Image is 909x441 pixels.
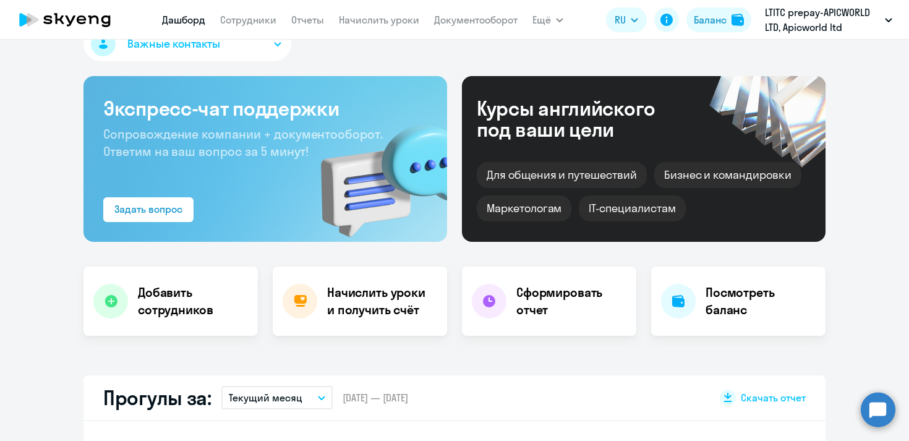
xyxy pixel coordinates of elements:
[686,7,751,32] button: Балансbalance
[741,391,806,405] span: Скачать отчет
[303,103,447,242] img: bg-img
[532,12,551,27] span: Ещё
[339,14,419,26] a: Начислить уроки
[606,7,647,32] button: RU
[765,5,880,35] p: LTITC prepay-APICWORLD LTD, Apicworld ltd
[103,197,194,222] button: Задать вопрос
[706,284,816,319] h4: Посмотреть баланс
[654,162,801,188] div: Бизнес и командировки
[103,126,383,159] span: Сопровождение компании + документооборот. Ответим на ваш вопрос за 5 минут!
[127,36,220,52] span: Важные контакты
[759,5,898,35] button: LTITC prepay-APICWORLD LTD, Apicworld ltd
[732,14,744,26] img: balance
[220,14,276,26] a: Сотрудники
[229,390,302,405] p: Текущий месяц
[579,195,685,221] div: IT-специалистам
[83,27,291,61] button: Важные контакты
[138,284,248,319] h4: Добавить сотрудников
[434,14,518,26] a: Документооборот
[477,98,688,140] div: Курсы английского под ваши цели
[114,202,182,216] div: Задать вопрос
[477,162,647,188] div: Для общения и путешествий
[516,284,626,319] h4: Сформировать отчет
[221,386,333,409] button: Текущий месяц
[477,195,571,221] div: Маркетологам
[615,12,626,27] span: RU
[327,284,435,319] h4: Начислить уроки и получить счёт
[103,385,211,410] h2: Прогулы за:
[532,7,563,32] button: Ещё
[694,12,727,27] div: Баланс
[103,96,427,121] h3: Экспресс-чат поддержки
[162,14,205,26] a: Дашборд
[343,391,408,405] span: [DATE] — [DATE]
[291,14,324,26] a: Отчеты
